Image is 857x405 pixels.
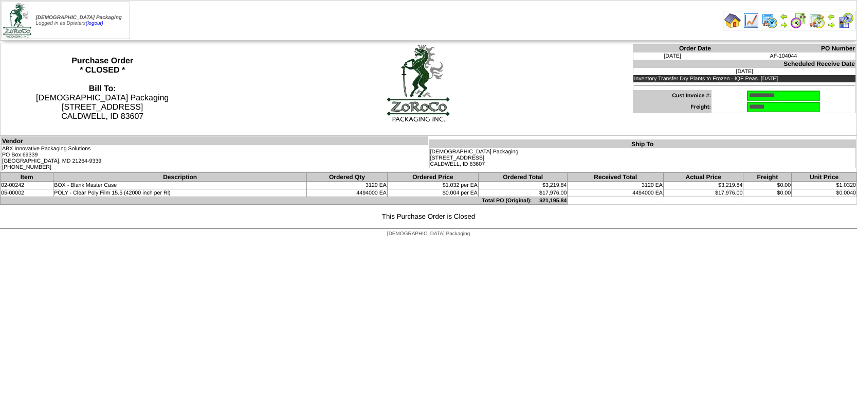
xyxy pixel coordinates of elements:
td: Inventory Transfer Dry Plants to Frozen - IQF Peas. [DATE] [633,75,856,82]
td: $3,219.84 [478,182,568,189]
img: calendarcustomer.gif [837,12,854,29]
td: 4494000 EA [568,189,663,197]
span: [DEMOGRAPHIC_DATA] Packaging [STREET_ADDRESS] CALDWELL, ID 83607 [36,84,169,121]
td: AF-104044 [712,52,856,60]
th: PO Number [712,44,856,53]
img: zoroco-logo-small.webp [3,3,31,38]
img: arrowleft.gif [827,12,835,21]
td: $0.00 [743,189,792,197]
img: home.gif [724,12,741,29]
th: Ordered Price [387,173,478,182]
td: Total PO (Original): $21,195.84 [1,197,568,205]
th: Scheduled Receive Date [633,60,856,68]
td: $0.0040 [792,189,857,197]
td: $1.0320 [792,182,857,189]
span: [DEMOGRAPHIC_DATA] Packaging [387,231,470,237]
img: arrowleft.gif [780,12,788,21]
strong: Bill To: [89,84,116,93]
td: $3,219.84 [663,182,743,189]
th: Description [53,173,307,182]
th: Freight [743,173,792,182]
td: 4494000 EA [307,189,388,197]
td: $17,976.00 [663,189,743,197]
th: Vendor [2,137,428,146]
img: calendarinout.gif [809,12,825,29]
a: (logout) [86,21,103,26]
td: ABX Innovative Packaging Solutions PO Box 69339 [GEOGRAPHIC_DATA], MD 21264-9339 [PHONE_NUMBER] [2,145,428,171]
td: BOX - Blank Master Case [53,182,307,189]
td: 02-00242 [1,182,53,189]
img: arrowright.gif [827,21,835,29]
th: Actual Price [663,173,743,182]
td: 3120 EA [568,182,663,189]
img: calendarprod.gif [761,12,778,29]
td: $0.00 [743,182,792,189]
img: arrowright.gif [780,21,788,29]
span: Logged in as Dpieters [36,15,122,26]
th: Ship To [429,140,856,149]
td: $17,976.00 [478,189,568,197]
td: [DATE] [633,68,856,75]
img: calendarblend.gif [790,12,807,29]
th: Received Total [568,173,663,182]
th: Purchase Order * CLOSED * [1,43,205,135]
td: [DEMOGRAPHIC_DATA] Packaging [STREET_ADDRESS] CALDWELL, ID 83607 [429,148,856,168]
td: 05-00002 [1,189,53,197]
span: [DEMOGRAPHIC_DATA] Packaging [36,15,122,21]
td: Cust Invoice #: [633,90,712,101]
th: Item [1,173,53,182]
td: 3120 EA [307,182,388,189]
td: Freight: [633,101,712,113]
th: Ordered Total [478,173,568,182]
td: [DATE] [633,52,712,60]
img: line_graph.gif [743,12,759,29]
td: $1.032 per EA [387,182,478,189]
th: Order Date [633,44,712,53]
td: POLY - Clear Poly Film 15.5 (42000 inch per Rl) [53,189,307,197]
th: Unit Price [792,173,857,182]
img: logoBig.jpg [386,44,450,122]
td: $0.004 per EA [387,189,478,197]
th: Ordered Qty [307,173,388,182]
